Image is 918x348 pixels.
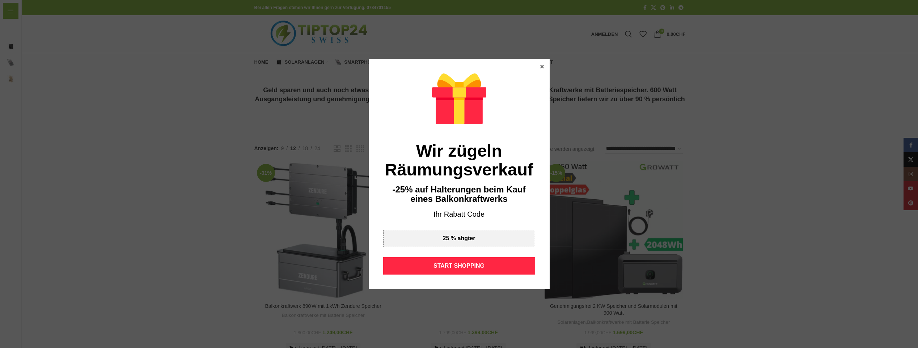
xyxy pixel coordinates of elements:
div: 25 % ahgter [383,230,535,247]
div: -25% auf Halterungen beim Kauf eines Balkonkraftwerks [383,185,535,204]
div: START SHOPPING [383,257,535,275]
div: Wir zügeln Räumungsverkauf [383,141,535,179]
div: 25 % ahgter [443,235,475,241]
div: Ihr Rabatt Code [383,209,535,220]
